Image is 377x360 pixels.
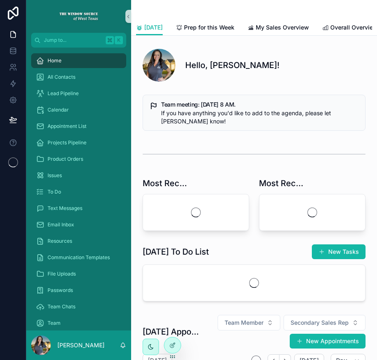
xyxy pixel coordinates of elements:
[59,10,98,23] img: App logo
[31,103,126,117] a: Calendar
[31,53,126,68] a: Home
[161,102,359,107] h5: Team meeting: July 21st at 8 AM.
[256,23,309,32] span: My Sales Overview
[143,178,188,189] h1: Most Recent Texts
[48,57,61,64] span: Home
[31,33,126,48] button: Jump to...K
[48,320,61,326] span: Team
[161,109,359,125] div: If you have anything you'd like to add to the agenda, please let Sandy know!
[218,315,280,330] button: Select Button
[48,156,83,162] span: Product Orders
[31,135,126,150] a: Projects Pipeline
[48,107,69,113] span: Calendar
[31,316,126,330] a: Team
[248,20,309,36] a: My Sales Overview
[48,303,75,310] span: Team Chats
[48,90,79,97] span: Lead Pipeline
[184,23,234,32] span: Prep for this Week
[48,172,62,179] span: Issues
[48,205,82,212] span: Text Messages
[26,48,131,330] div: scrollable content
[31,185,126,199] a: To Do
[31,168,126,183] a: Issues
[284,315,366,330] button: Select Button
[48,287,73,294] span: Passwords
[57,341,104,349] p: [PERSON_NAME]
[290,334,366,349] button: New Appointments
[185,59,279,71] h1: Hello, [PERSON_NAME]!
[31,201,126,216] a: Text Messages
[312,244,366,259] button: New Tasks
[259,178,304,189] h1: Most Recent Texts
[48,189,61,195] span: To Do
[143,326,201,337] h1: [DATE] Appointments
[31,250,126,265] a: Communication Templates
[31,119,126,134] a: Appointment List
[48,271,76,277] span: File Uploads
[48,254,110,261] span: Communication Templates
[31,86,126,101] a: Lead Pipeline
[31,267,126,281] a: File Uploads
[48,74,75,80] span: All Contacts
[144,23,163,32] span: [DATE]
[31,234,126,248] a: Resources
[48,123,86,130] span: Appointment List
[161,109,331,125] span: If you have anything you'd like to add to the agenda, please let [PERSON_NAME] know!
[31,283,126,298] a: Passwords
[48,139,86,146] span: Projects Pipeline
[48,221,74,228] span: Email Inbox
[31,152,126,166] a: Product Orders
[225,319,263,327] span: Team Member
[116,37,122,43] span: K
[136,20,163,36] a: [DATE]
[31,70,126,84] a: All Contacts
[176,20,234,36] a: Prep for this Week
[291,319,349,327] span: Secondary Sales Rep
[143,246,209,257] h1: [DATE] To Do List
[31,217,126,232] a: Email Inbox
[48,238,72,244] span: Resources
[44,37,102,43] span: Jump to...
[31,299,126,314] a: Team Chats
